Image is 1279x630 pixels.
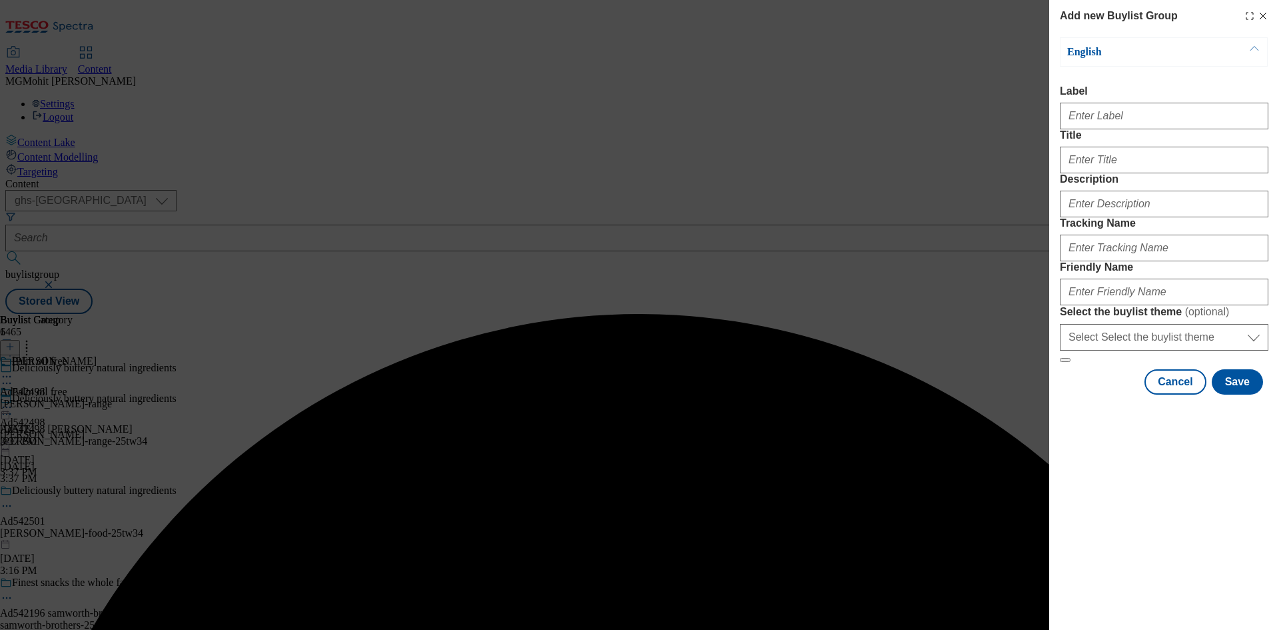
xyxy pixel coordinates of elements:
p: English [1067,45,1207,59]
label: Label [1060,85,1268,97]
label: Description [1060,173,1268,185]
input: Enter Friendly Name [1060,279,1268,305]
button: Cancel [1144,369,1206,395]
label: Select the buylist theme [1060,305,1268,319]
span: ( optional ) [1185,306,1230,317]
label: Friendly Name [1060,261,1268,273]
input: Enter Description [1060,191,1268,217]
input: Enter Label [1060,103,1268,129]
input: Enter Tracking Name [1060,235,1268,261]
button: Save [1212,369,1263,395]
input: Enter Title [1060,147,1268,173]
label: Tracking Name [1060,217,1268,229]
h4: Add new Buylist Group [1060,8,1178,24]
label: Title [1060,129,1268,141]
